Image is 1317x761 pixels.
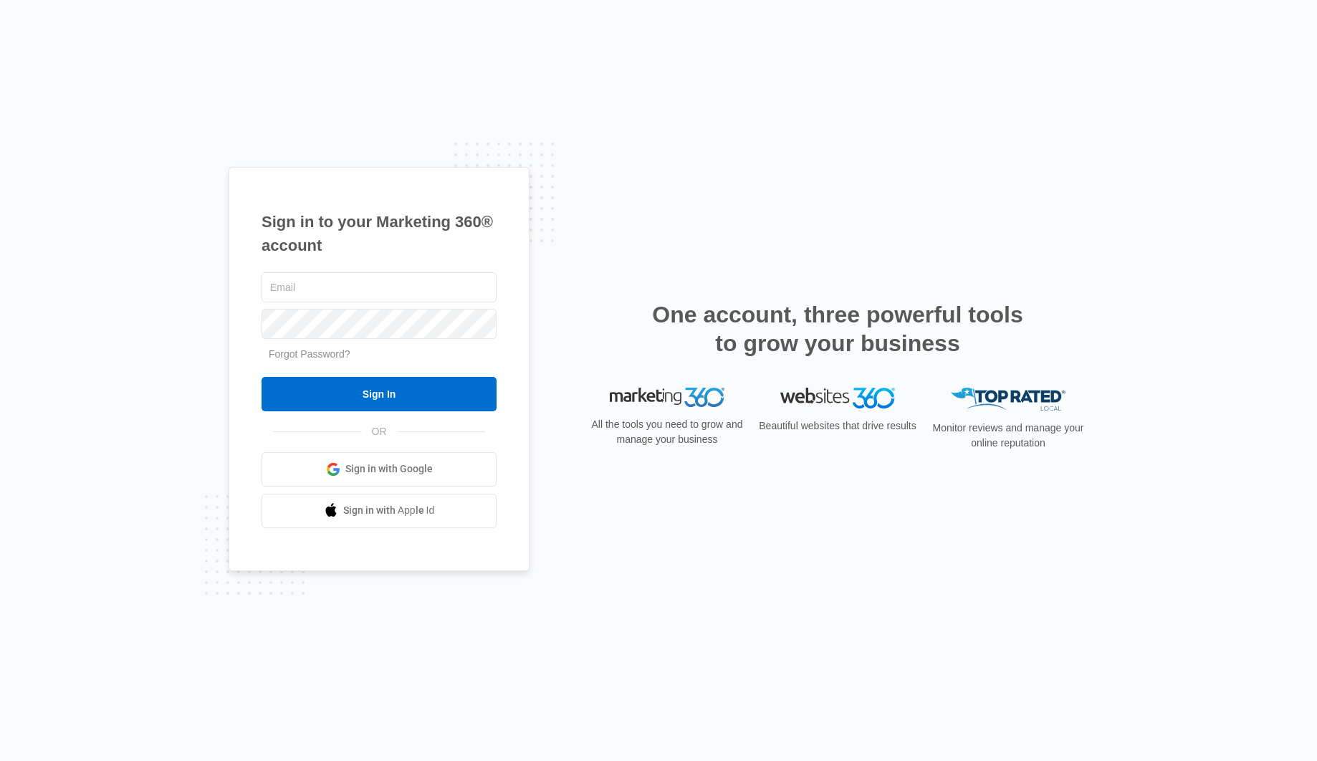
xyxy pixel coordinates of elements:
img: Websites 360 [780,388,895,408]
span: Sign in with Google [345,461,433,477]
img: Top Rated Local [951,388,1065,411]
p: All the tools you need to grow and manage your business [587,417,747,447]
span: OR [362,424,397,439]
img: Marketing 360 [610,388,724,408]
h2: One account, three powerful tools to grow your business [648,300,1028,358]
span: Sign in with Apple Id [343,503,435,518]
p: Monitor reviews and manage your online reputation [928,421,1088,451]
h1: Sign in to your Marketing 360® account [262,210,497,257]
p: Beautiful websites that drive results [757,418,918,434]
input: Email [262,272,497,302]
input: Sign In [262,377,497,411]
a: Sign in with Google [262,452,497,487]
a: Sign in with Apple Id [262,494,497,528]
a: Forgot Password? [269,348,350,360]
